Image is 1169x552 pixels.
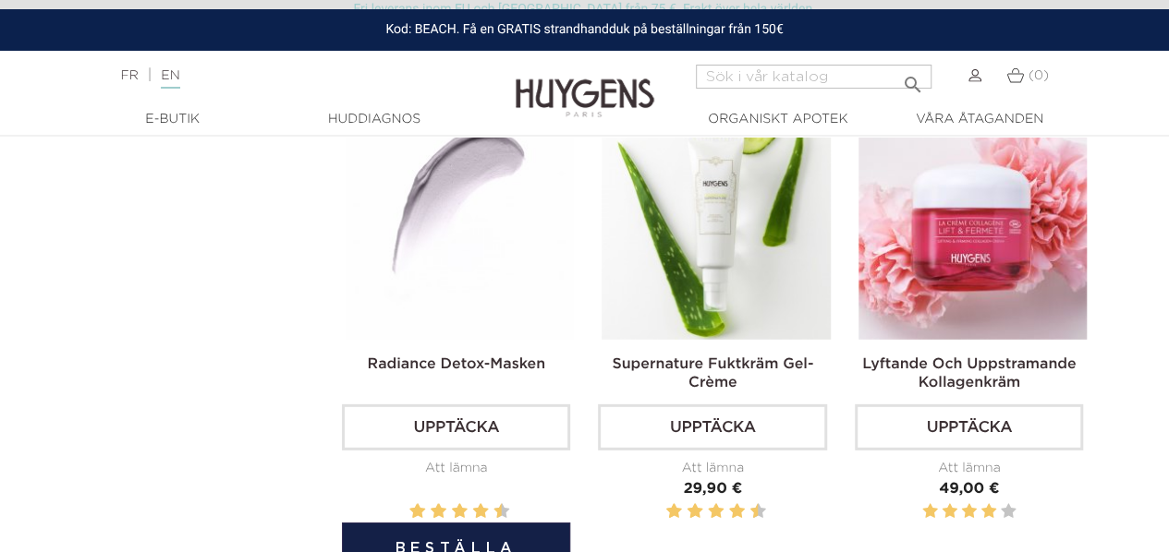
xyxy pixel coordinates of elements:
[733,500,742,523] label: 8
[161,69,179,89] a: EN
[683,500,686,523] label: 3
[469,500,472,523] label: 7
[120,69,138,82] a: FR
[476,500,485,523] label: 8
[385,22,783,37] font: Kod: BEACH. Få en GRATIS strandhandduk på beställningar från 150€
[448,500,451,523] label: 5
[1001,500,1016,523] label: 5
[670,420,756,436] font: Upptäcka
[427,500,430,523] label: 3
[598,404,826,450] a: Upptäcka
[681,462,744,474] font: Att lämna
[704,500,707,523] label: 5
[725,500,728,523] label: 7
[148,68,152,83] font: |
[939,482,999,497] font: 49,00 €
[683,482,742,497] font: 29,90 €
[428,482,484,497] font: 14,90 €
[862,357,1076,390] a: Lyftande och uppstramande kollagenkräm
[663,500,665,523] label: 1
[612,357,813,390] a: Supernature Fuktkräm Gel-Crème
[368,357,545,372] a: Radiance Detox-masken
[753,500,762,523] label: 10
[896,59,930,84] button: 
[712,500,721,523] label: 6
[686,110,871,129] a: Organiskt apotek
[1029,69,1049,82] font: (0)
[902,74,924,96] font: 
[413,500,422,523] label: 2
[353,2,815,17] font: Fri leverans inom EU och [GEOGRAPHIC_DATA] från 75 €. Frakt över hela världen.
[145,113,200,126] font: E-butik
[497,500,506,523] label: 10
[161,69,179,82] font: EN
[425,462,488,474] font: Att lämna
[282,110,467,129] a: Huddiagnos
[916,113,1043,126] font: Våra åtaganden
[926,420,1012,436] font: Upptäcka
[858,112,1087,340] img: Lyftande och uppstramande kollagen...
[690,500,700,523] label: 4
[696,65,932,89] input: Söka
[434,500,444,523] label: 4
[342,404,570,450] a: Upptäcka
[413,420,499,436] font: Upptäcka
[516,49,654,120] img: Huygens
[602,112,830,340] img: Supernature Fuktkräm Gel-Crème
[962,500,977,523] label: 3
[455,500,464,523] label: 6
[855,404,1083,450] a: Upptäcka
[80,110,265,129] a: E-butik
[328,113,420,126] font: Huddiagnos
[747,500,749,523] label: 9
[887,110,1072,129] a: Våra åtaganden
[490,500,493,523] label: 9
[708,113,847,126] font: Organiskt apotek
[981,500,996,523] label: 4
[938,462,1001,474] font: Att lämna
[406,500,408,523] label: 1
[942,500,956,523] label: 2
[922,500,937,523] label: 1
[669,500,678,523] label: 2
